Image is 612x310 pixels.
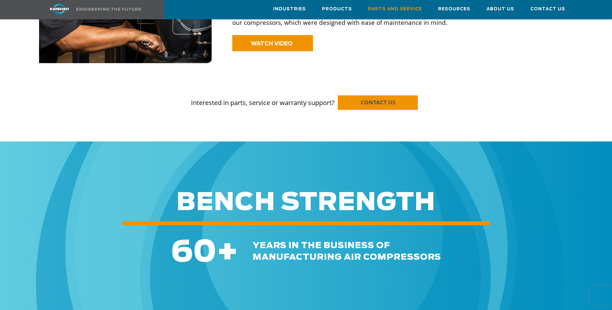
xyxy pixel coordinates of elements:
[438,5,470,13] span: Resources
[273,5,306,13] span: Industries
[368,5,422,13] span: Parts and Service
[530,0,565,18] a: Contact Us
[438,0,470,18] a: Resources
[487,5,514,13] span: About Us
[171,238,216,267] span: 60
[487,0,514,18] a: About Us
[216,238,238,267] span: +
[322,0,352,18] a: Products
[39,86,573,108] p: Interested in parts, service or warranty support?
[322,5,352,13] span: Products
[338,95,418,110] a: CONTACT US
[368,0,422,18] a: Parts and Service
[361,99,395,106] span: CONTACT US
[76,8,141,11] img: Engineering the future
[232,35,313,51] a: WATCH VIDEO
[35,3,84,15] img: kaishan logo
[530,5,565,13] span: Contact Us
[273,0,306,18] a: Industries
[251,41,293,46] span: WATCH VIDEO
[253,241,441,261] span: years in the business of manufacturing air compressors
